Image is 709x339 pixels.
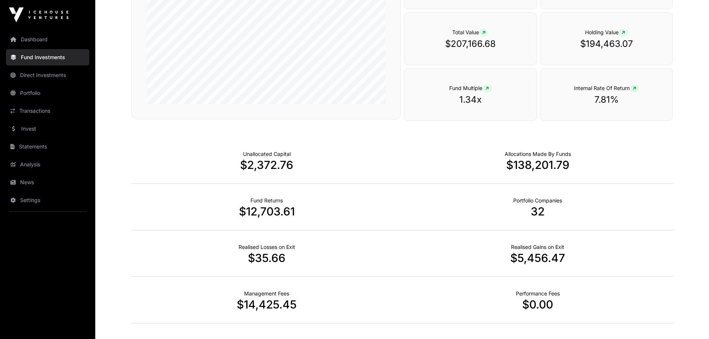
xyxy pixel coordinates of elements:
p: Number of Companies Deployed Into [513,197,562,204]
span: Fund Multiple [449,85,492,91]
p: $35.66 [131,251,402,265]
p: $0.00 [402,298,673,311]
a: News [6,174,89,191]
p: $12,703.61 [131,205,402,218]
p: $207,166.68 [419,38,522,50]
a: Statements [6,138,89,155]
p: $194,463.07 [555,38,658,50]
p: 7.81% [555,94,658,106]
iframe: Chat Widget [672,303,709,339]
p: 1.34x [419,94,522,106]
p: Fund Performance Fees (Carry) incurred to date [516,290,560,297]
a: Dashboard [6,31,89,48]
p: Net Realised on Positive Exits [511,243,564,251]
p: $14,425.45 [131,298,402,311]
a: Direct Investments [6,67,89,83]
p: $2,372.76 [131,158,402,172]
a: Portfolio [6,85,89,101]
p: Net Realised on Negative Exits [239,243,295,251]
p: 32 [402,205,673,218]
a: Settings [6,192,89,208]
a: Fund Investments [6,49,89,65]
a: Invest [6,121,89,137]
span: Internal Rate Of Return [574,85,639,91]
p: Fund Management Fees incurred to date [244,290,289,297]
p: $138,201.79 [402,158,673,172]
a: Transactions [6,103,89,119]
p: Cash not yet allocated [243,150,291,158]
img: Icehouse Ventures Logo [9,7,68,22]
span: Holding Value [585,29,628,35]
span: Total Value [452,29,488,35]
a: Analysis [6,156,89,173]
p: $5,456.47 [402,251,673,265]
p: Realised Returns from Funds [250,197,283,204]
p: Capital Deployed Into Companies [505,150,571,158]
